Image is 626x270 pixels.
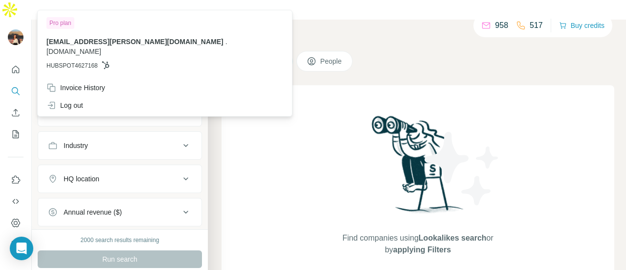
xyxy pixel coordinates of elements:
[393,245,451,254] span: applying Filters
[225,38,227,46] span: .
[530,20,543,31] p: 517
[559,19,604,32] button: Buy credits
[64,141,88,150] div: Industry
[38,167,201,191] button: HQ location
[64,207,122,217] div: Annual revenue ($)
[46,38,224,46] span: [EMAIL_ADDRESS][PERSON_NAME][DOMAIN_NAME]
[46,83,105,93] div: Invoice History
[367,113,469,222] img: Surfe Illustration - Woman searching with binoculars
[46,61,98,70] span: HUBSPOT4627168
[418,124,506,213] img: Surfe Illustration - Stars
[46,48,101,55] span: [DOMAIN_NAME]
[8,171,23,189] button: Use Surfe on LinkedIn
[8,236,23,253] button: Feedback
[495,20,508,31] p: 958
[8,104,23,122] button: Enrich CSV
[8,82,23,100] button: Search
[8,29,23,45] img: Avatar
[8,214,23,232] button: Dashboard
[419,234,487,242] span: Lookalikes search
[339,232,496,256] span: Find companies using or by
[222,31,614,45] h4: Search
[8,125,23,143] button: My lists
[38,200,201,224] button: Annual revenue ($)
[320,56,343,66] span: People
[64,174,99,184] div: HQ location
[38,134,201,157] button: Industry
[46,17,74,29] div: Pro plan
[8,61,23,78] button: Quick start
[8,193,23,210] button: Use Surfe API
[81,236,159,245] div: 2000 search results remaining
[10,237,33,260] div: Open Intercom Messenger
[46,100,83,110] div: Log out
